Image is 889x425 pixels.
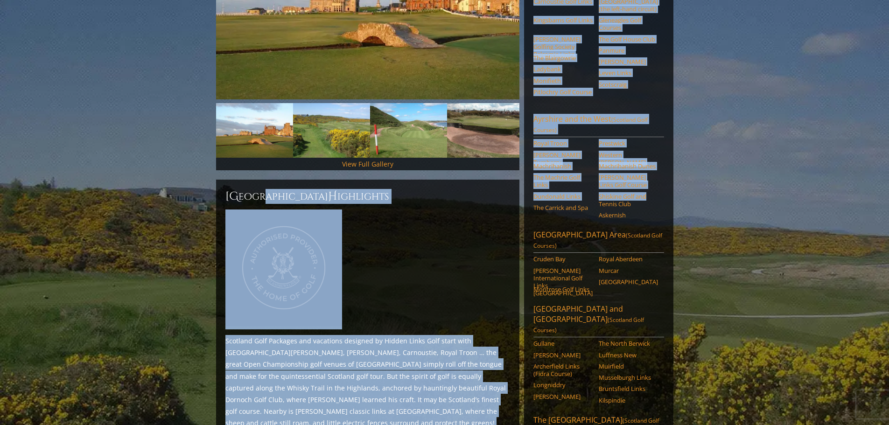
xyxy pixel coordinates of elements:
a: [PERSON_NAME] [533,351,593,359]
a: Machrihanish Dunes [599,162,658,170]
a: Gleneagles Golf Courses [599,16,658,32]
a: Machrihanish [533,162,593,170]
a: Prestwick [599,139,658,147]
a: The Golf House Club [599,35,658,43]
a: Muirfield [599,362,658,370]
a: Pitlochry Golf Course [533,88,593,96]
span: H [328,189,337,204]
h2: [GEOGRAPHIC_DATA] ighlights [225,189,510,204]
a: The Blairgowrie [533,54,593,62]
span: (Scotland Golf Courses) [533,116,648,134]
a: Murcar [599,267,658,274]
a: [PERSON_NAME] [533,393,593,400]
a: Archerfield Links (Fidra Course) [533,362,593,378]
a: Bruntsfield Links [599,385,658,392]
a: Western [PERSON_NAME] [599,151,658,167]
a: [PERSON_NAME] Turnberry [533,151,593,167]
a: Royal Aberdeen [599,255,658,263]
a: Ladybank [533,65,593,73]
span: (Scotland Golf Courses) [533,316,644,334]
a: Montrose Golf Links [533,286,593,293]
a: Kilspindie [599,397,658,404]
a: The North Berwick [599,340,658,347]
a: Royal Troon [533,139,593,147]
a: Cruden Bay [533,255,593,263]
a: Dundonald Links [533,193,593,200]
a: The Machrie Golf Links [533,174,593,189]
a: Ayrshire and the West(Scotland Golf Courses) [533,114,664,137]
a: Luffness New [599,351,658,359]
a: [PERSON_NAME] Links Golf Course [599,174,658,189]
a: Leven Links [599,69,658,77]
a: Panmure [599,47,658,54]
a: View Full Gallery [342,160,393,168]
a: Musselburgh Links [599,374,658,381]
a: [PERSON_NAME] [599,58,658,65]
a: Longniddry [533,381,593,389]
a: Shiskine Golf and Tennis Club [599,193,658,208]
a: Kingsbarns Golf Links [533,16,593,24]
a: [GEOGRAPHIC_DATA] Area(Scotland Golf Courses) [533,230,664,253]
a: Scotscraig [599,81,658,88]
span: (Scotland Golf Courses) [533,231,662,250]
a: Monifieth [533,77,593,84]
a: The Carrick and Spa [533,204,593,211]
a: [GEOGRAPHIC_DATA] [599,278,658,286]
a: Askernish [599,211,658,219]
a: [PERSON_NAME] Golfing Society Balcomie Links [533,35,593,58]
a: [PERSON_NAME] International Golf Links [GEOGRAPHIC_DATA] [533,267,593,297]
a: Gullane [533,340,593,347]
a: [GEOGRAPHIC_DATA] and [GEOGRAPHIC_DATA](Scotland Golf Courses) [533,304,664,337]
